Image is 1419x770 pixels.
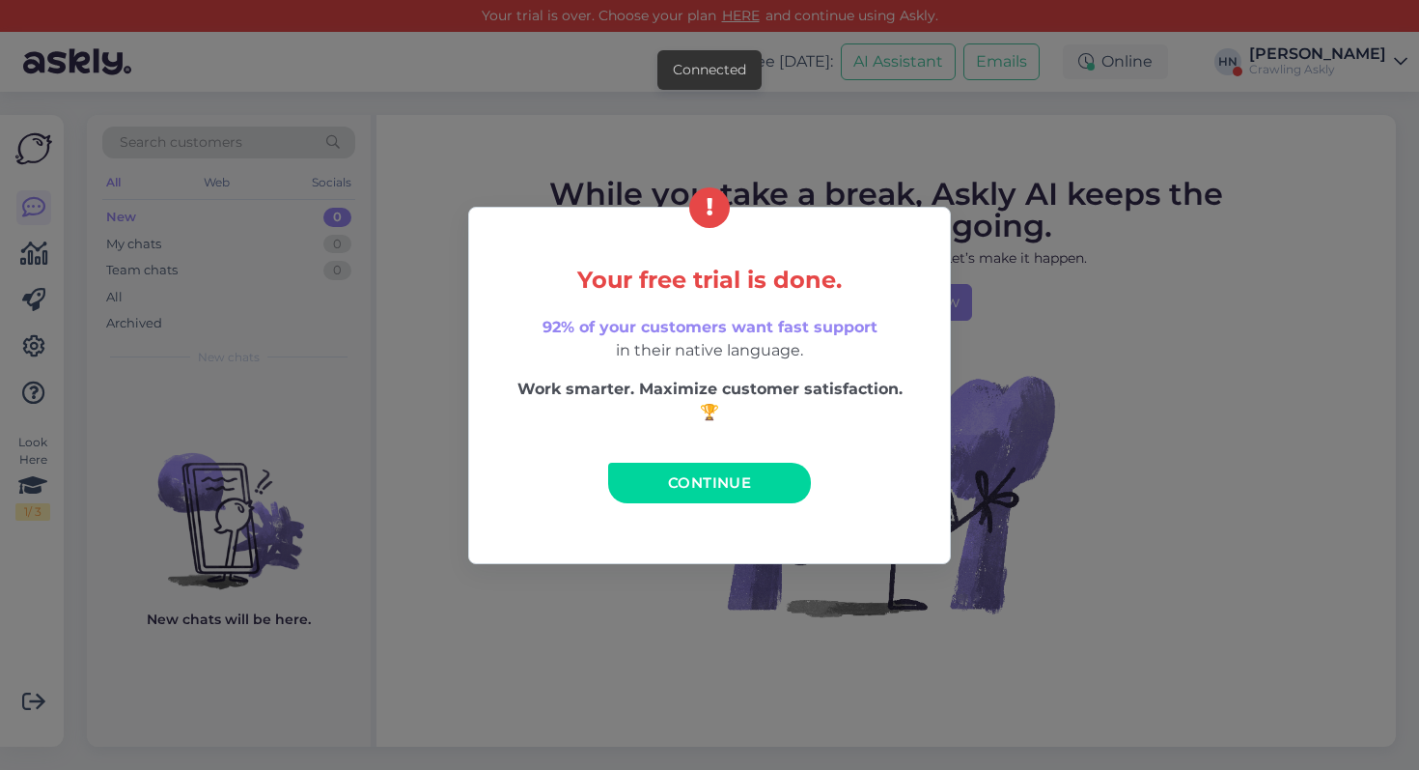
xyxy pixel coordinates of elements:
span: 92% of your customers want fast support [543,318,877,336]
a: Continue [608,463,811,503]
p: in their native language. [510,316,909,362]
span: Continue [668,473,751,492]
h5: Your free trial is done. [510,268,909,293]
p: Work smarter. Maximize customer satisfaction. 🏆 [510,378,909,424]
